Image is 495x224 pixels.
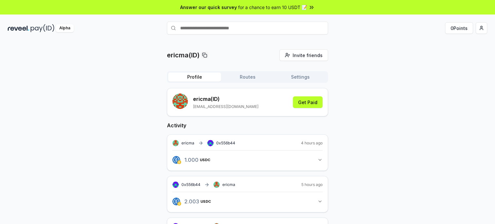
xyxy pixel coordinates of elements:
[193,104,258,109] p: [EMAIL_ADDRESS][DOMAIN_NAME]
[172,154,323,165] button: 1.000USDC
[301,141,323,146] span: 4 hours ago
[221,73,274,82] button: Routes
[216,141,235,145] span: 0x556b44
[167,51,199,60] p: ericma(ID)
[180,4,237,11] span: Answer our quick survey
[167,122,328,129] h2: Activity
[177,202,181,206] img: logo.png
[168,73,221,82] button: Profile
[31,24,54,32] img: pay_id
[181,182,200,187] span: 0x556b44
[222,182,235,187] span: ericma
[279,49,328,61] button: Invite friends
[193,95,258,103] p: ericma (ID)
[301,182,323,187] span: 5 hours ago
[8,24,29,32] img: reveel_dark
[274,73,327,82] button: Settings
[200,158,210,162] span: USDC
[177,160,181,164] img: logo.png
[172,156,180,164] img: logo.png
[172,198,180,205] img: logo.png
[172,196,323,207] button: 2.003USDC
[56,24,74,32] div: Alpha
[238,4,307,11] span: for a chance to earn 10 USDT 📝
[181,141,194,146] span: ericma
[293,96,323,108] button: Get Paid
[445,22,473,34] button: 0Points
[293,52,323,59] span: Invite friends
